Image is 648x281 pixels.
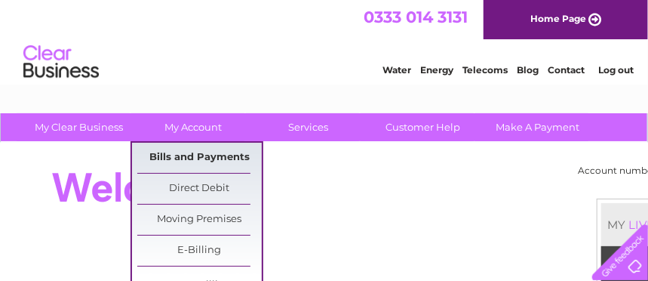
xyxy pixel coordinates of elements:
[137,174,262,204] a: Direct Debit
[246,113,370,141] a: Services
[382,64,411,76] a: Water
[137,143,262,173] a: Bills and Payments
[361,113,485,141] a: Customer Help
[364,8,468,26] a: 0333 014 3131
[517,64,539,76] a: Blog
[131,113,256,141] a: My Account
[17,113,141,141] a: My Clear Business
[137,205,262,235] a: Moving Premises
[420,64,453,76] a: Energy
[475,113,600,141] a: Make A Payment
[598,64,634,76] a: Log out
[462,64,508,76] a: Telecoms
[23,39,100,85] img: logo.png
[548,64,585,76] a: Contact
[137,236,262,266] a: E-Billing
